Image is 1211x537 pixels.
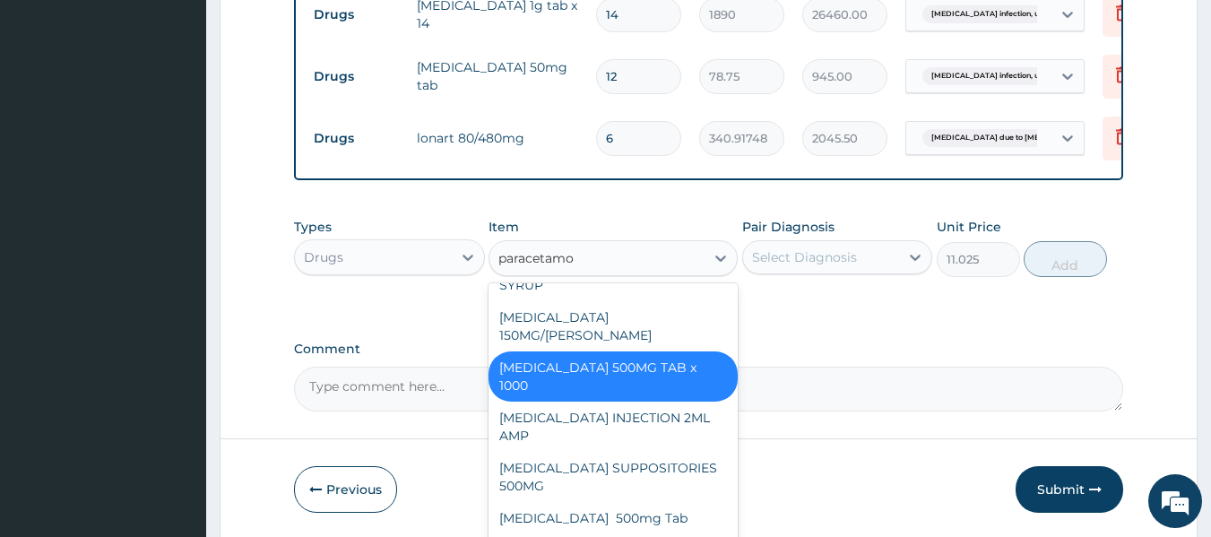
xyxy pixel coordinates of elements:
[1024,241,1107,277] button: Add
[104,157,247,338] span: We're online!
[408,120,587,156] td: lonart 80/480mg
[1016,466,1123,513] button: Submit
[294,220,332,235] label: Types
[305,122,408,155] td: Drugs
[33,90,73,134] img: d_794563401_company_1708531726252_794563401
[752,248,857,266] div: Select Diagnosis
[489,218,519,236] label: Item
[304,248,343,266] div: Drugs
[922,129,1120,147] span: [MEDICAL_DATA] due to [MEDICAL_DATA] falc...
[922,67,1079,85] span: [MEDICAL_DATA] infection, unspecif...
[408,49,587,103] td: [MEDICAL_DATA] 50mg tab
[937,218,1001,236] label: Unit Price
[294,466,397,513] button: Previous
[9,351,342,414] textarea: Type your message and hit 'Enter'
[305,60,408,93] td: Drugs
[93,100,301,124] div: Chat with us now
[922,5,1079,23] span: [MEDICAL_DATA] infection, unspecif...
[294,342,1124,357] label: Comment
[489,502,738,534] div: [MEDICAL_DATA] 500mg Tab
[489,452,738,502] div: [MEDICAL_DATA] SUPPOSITORIES 500MG
[489,402,738,452] div: [MEDICAL_DATA] INJECTION 2ML AMP
[489,301,738,351] div: [MEDICAL_DATA] 150MG/[PERSON_NAME]
[742,218,835,236] label: Pair Diagnosis
[489,351,738,402] div: [MEDICAL_DATA] 500MG TAB x 1000
[294,9,337,52] div: Minimize live chat window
